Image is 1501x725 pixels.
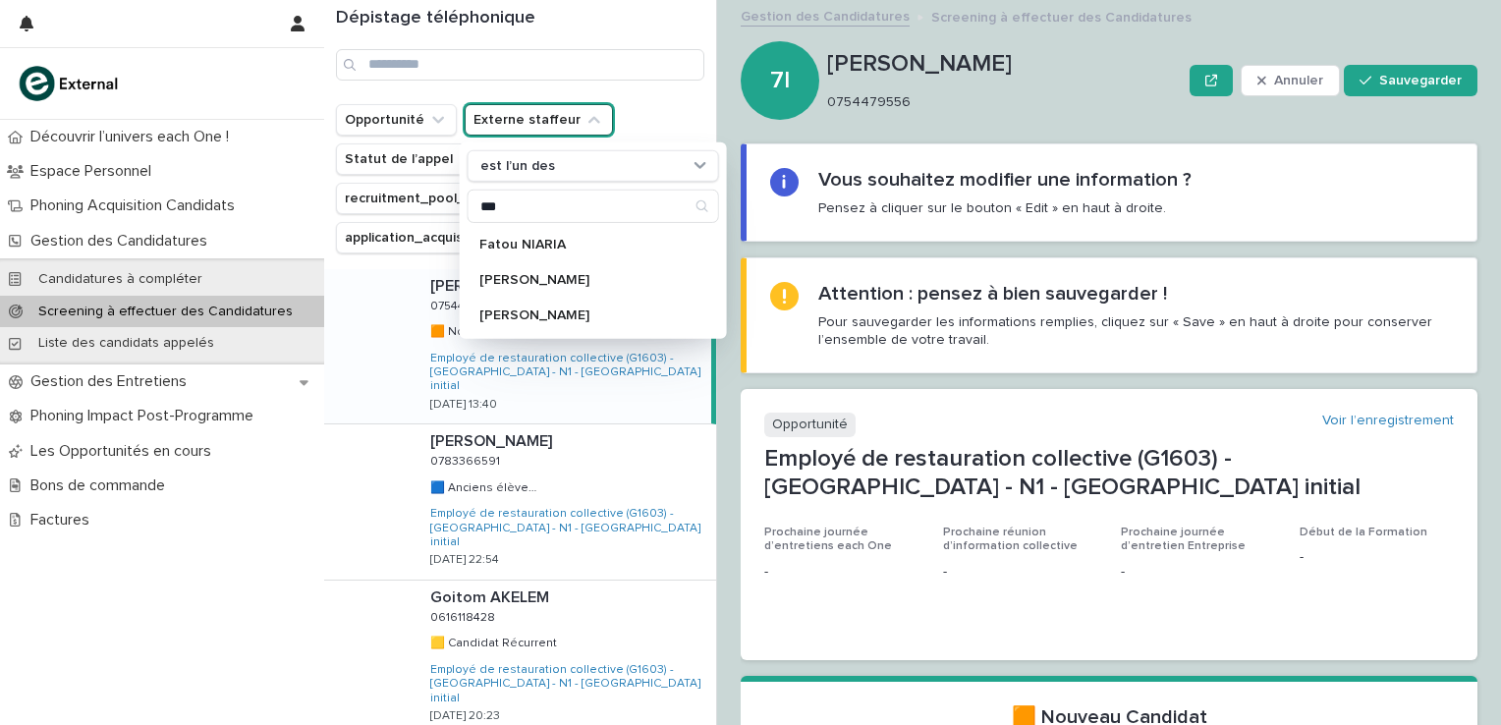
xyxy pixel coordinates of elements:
font: Employé de restauration collective (G1603) - [GEOGRAPHIC_DATA] - N1 - [GEOGRAPHIC_DATA] initial [430,664,700,704]
p: Phoning Impact Post-Programme [23,407,269,425]
h2: Vous souhaitez modifier une information ? [818,168,1192,192]
p: Découvrir l’univers each One ! [23,128,245,146]
p: - [1121,562,1276,583]
button: Sauvegarder [1344,65,1477,96]
p: Pour sauvegarder les informations remplies, cliquez sur « Save » en haut à droite pour conserver ... [818,313,1453,349]
p: Gestion des Candidatures [23,232,223,251]
p: Gestion des Entretiens [23,372,202,391]
p: Factures [23,511,105,530]
span: Début de la Formation [1300,527,1427,538]
span: Sauvegarder [1379,74,1462,87]
a: Gestion des Candidatures [741,4,910,27]
span: Annuler [1274,74,1323,87]
button: Annuler [1241,65,1340,96]
p: 0754479556 [430,296,504,313]
a: Voir l’enregistrement [1322,413,1454,429]
input: Rechercher [469,191,718,222]
span: Prochaine journée d’entretien Entreprise [1121,527,1246,552]
button: recruitment_pool_opportunity_origin [336,183,616,214]
p: [PERSON_NAME] [430,273,556,296]
span: Prochaine journée d’entretiens each One [764,527,892,552]
p: [PERSON_NAME] [479,308,688,322]
p: 0783366591 [430,451,504,469]
font: Employé de restauration collective (G1603) - [GEOGRAPHIC_DATA] - N1 - [GEOGRAPHIC_DATA] initial [430,353,700,393]
p: Employé de restauration collective (G1603) - [GEOGRAPHIC_DATA] - N1 - [GEOGRAPHIC_DATA] initial [764,445,1454,502]
a: [PERSON_NAME][PERSON_NAME] 07544795560754479556 🟧 Nouveau Candidat🟧 Nouveau Candidat Employé de r... [324,269,716,425]
p: Pensez à cliquer sur le bouton « Edit » en haut à droite. [818,199,1166,217]
h2: Attention : pensez à bien sauvegarder ! [818,282,1167,306]
p: Liste des candidats appelés [23,335,230,352]
p: Candidatures à compléter [23,271,218,288]
p: 🟨 Candidat Récurrent [430,633,561,650]
span: Prochaine réunion d’information collective [943,527,1078,552]
p: Goitom AKELEM [430,585,553,607]
p: Opportunité [764,413,856,437]
p: 0616118428 [430,607,499,625]
img: bc51vvfgR2QLHU84CWIQ [16,64,124,103]
p: 🟦 Alumni each One [430,477,546,495]
p: [DATE] 22:54 [430,553,499,567]
p: Phoning Acquisition Candidats [23,196,250,215]
a: Employé de restauration collective (G1603) - [GEOGRAPHIC_DATA] - N1 - [GEOGRAPHIC_DATA] initial [430,663,708,705]
p: - [943,562,1098,583]
p: 0754479556 [827,94,1174,111]
a: [PERSON_NAME][PERSON_NAME] 07833665910783366591 🟦 Anciens élèves chacun🟦 Alumni each One Employé ... [324,424,716,581]
input: Rechercher [336,49,704,81]
p: - [1300,547,1455,568]
p: [DATE] 20:23 [430,709,500,723]
p: Bons de commande [23,476,181,495]
button: application_acquisition_campaign [336,222,591,253]
button: Externe staffeur [465,104,613,136]
button: Opportunité [336,104,457,136]
p: [PERSON_NAME] [827,50,1182,79]
div: Rechercher [468,190,719,223]
button: Statut de l’appel [336,143,485,175]
font: Voir l’enregistrement [1322,414,1454,427]
p: Fatou NIARIA [479,238,688,251]
p: - [764,562,919,583]
p: [PERSON_NAME] [479,273,688,287]
p: 🟧 Nouveau Candidat [430,321,557,339]
p: Espace Personnel [23,162,167,181]
p: [DATE] 13:40 [430,398,497,412]
p: Screening à effectuer des Candidatures [23,304,308,320]
p: Les Opportunités en cours [23,442,227,461]
a: Employé de restauration collective (G1603) - [GEOGRAPHIC_DATA] - N1 - [GEOGRAPHIC_DATA] initial [430,352,703,394]
p: Screening à effectuer des Candidatures [931,5,1192,27]
p: [PERSON_NAME] [430,428,556,451]
font: Employé de restauration collective (G1603) - [GEOGRAPHIC_DATA] - N1 - [GEOGRAPHIC_DATA] initial [430,508,700,548]
p: est l’un des [480,157,555,174]
h1: Dépistage téléphonique [336,8,704,29]
a: Employé de restauration collective (G1603) - [GEOGRAPHIC_DATA] - N1 - [GEOGRAPHIC_DATA] initial [430,507,708,549]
